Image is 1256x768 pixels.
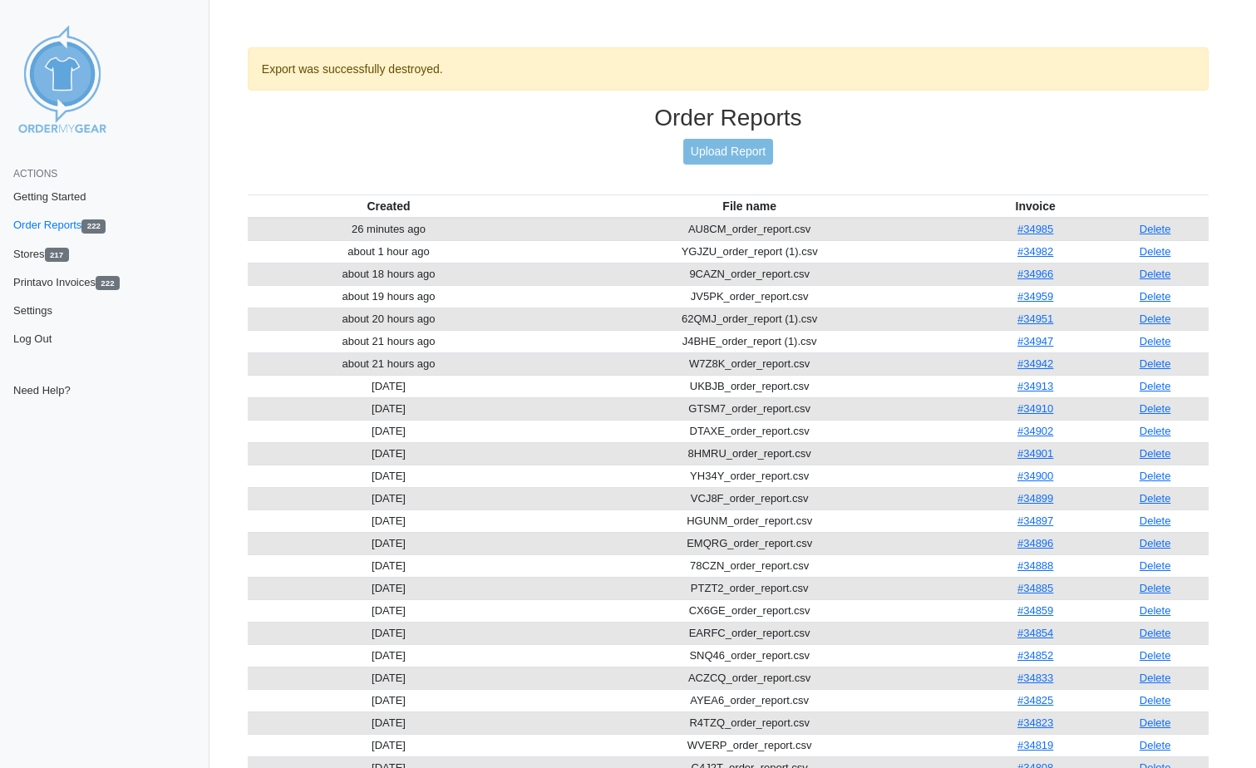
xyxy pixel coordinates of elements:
a: Delete [1140,290,1171,303]
td: R4TZQ_order_report.csv [529,711,969,734]
a: Delete [1140,716,1171,729]
td: [DATE] [248,667,529,689]
a: #34819 [1017,739,1053,751]
td: GTSM7_order_report.csv [529,397,969,420]
a: #34959 [1017,290,1053,303]
td: about 20 hours ago [248,308,529,330]
td: DTAXE_order_report.csv [529,420,969,442]
td: [DATE] [248,510,529,532]
a: Delete [1140,402,1171,415]
a: Delete [1140,492,1171,505]
a: #34899 [1017,492,1053,505]
td: about 1 hour ago [248,240,529,263]
a: Delete [1140,739,1171,751]
td: [DATE] [248,420,529,442]
a: #34947 [1017,335,1053,347]
a: Delete [1140,268,1171,280]
a: Delete [1140,627,1171,639]
td: AYEA6_order_report.csv [529,689,969,711]
a: #34859 [1017,604,1053,617]
td: HGUNM_order_report.csv [529,510,969,532]
td: JV5PK_order_report.csv [529,285,969,308]
td: 62QMJ_order_report (1).csv [529,308,969,330]
td: ACZCQ_order_report.csv [529,667,969,689]
td: 8HMRU_order_report.csv [529,442,969,465]
td: about 21 hours ago [248,352,529,375]
a: #34885 [1017,582,1053,594]
td: [DATE] [248,644,529,667]
a: Delete [1140,223,1171,235]
a: #34888 [1017,559,1053,572]
a: #34910 [1017,402,1053,415]
a: Delete [1140,694,1171,706]
td: [DATE] [248,599,529,622]
a: #34833 [1017,672,1053,684]
td: [DATE] [248,554,529,577]
a: Delete [1140,470,1171,482]
a: Delete [1140,514,1171,527]
td: [DATE] [248,487,529,510]
span: 222 [96,276,120,290]
span: 217 [45,248,69,262]
td: [DATE] [248,577,529,599]
td: EMQRG_order_report.csv [529,532,969,554]
a: #34897 [1017,514,1053,527]
h3: Order Reports [248,104,1209,132]
td: J4BHE_order_report (1).csv [529,330,969,352]
td: YH34Y_order_report.csv [529,465,969,487]
a: #34900 [1017,470,1053,482]
a: #34896 [1017,537,1053,549]
td: PTZT2_order_report.csv [529,577,969,599]
td: W7Z8K_order_report.csv [529,352,969,375]
td: [DATE] [248,711,529,734]
td: about 19 hours ago [248,285,529,308]
a: #34854 [1017,627,1053,639]
a: Delete [1140,245,1171,258]
td: [DATE] [248,734,529,756]
td: VCJ8F_order_report.csv [529,487,969,510]
a: Delete [1140,425,1171,437]
a: #34823 [1017,716,1053,729]
a: #34902 [1017,425,1053,437]
a: Delete [1140,357,1171,370]
a: #34951 [1017,313,1053,325]
a: Upload Report [683,139,773,165]
th: File name [529,194,969,218]
a: #34966 [1017,268,1053,280]
td: [DATE] [248,375,529,397]
a: Delete [1140,335,1171,347]
td: [DATE] [248,622,529,644]
a: Delete [1140,537,1171,549]
td: [DATE] [248,465,529,487]
td: WVERP_order_report.csv [529,734,969,756]
a: #34913 [1017,380,1053,392]
td: [DATE] [248,442,529,465]
a: #34852 [1017,649,1053,662]
a: Delete [1140,447,1171,460]
td: YGJZU_order_report (1).csv [529,240,969,263]
span: 222 [81,219,106,234]
td: [DATE] [248,689,529,711]
a: #34825 [1017,694,1053,706]
td: AU8CM_order_report.csv [529,218,969,241]
a: #34901 [1017,447,1053,460]
td: SNQ46_order_report.csv [529,644,969,667]
td: 26 minutes ago [248,218,529,241]
td: [DATE] [248,397,529,420]
a: Delete [1140,604,1171,617]
td: UKBJB_order_report.csv [529,375,969,397]
td: [DATE] [248,532,529,554]
a: #34982 [1017,245,1053,258]
td: EARFC_order_report.csv [529,622,969,644]
td: about 21 hours ago [248,330,529,352]
td: 78CZN_order_report.csv [529,554,969,577]
span: Actions [13,168,57,180]
a: Delete [1140,649,1171,662]
a: Delete [1140,380,1171,392]
td: about 18 hours ago [248,263,529,285]
th: Invoice [969,194,1101,218]
td: CX6GE_order_report.csv [529,599,969,622]
div: Export was successfully destroyed. [248,47,1209,91]
a: Delete [1140,582,1171,594]
td: 9CAZN_order_report.csv [529,263,969,285]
